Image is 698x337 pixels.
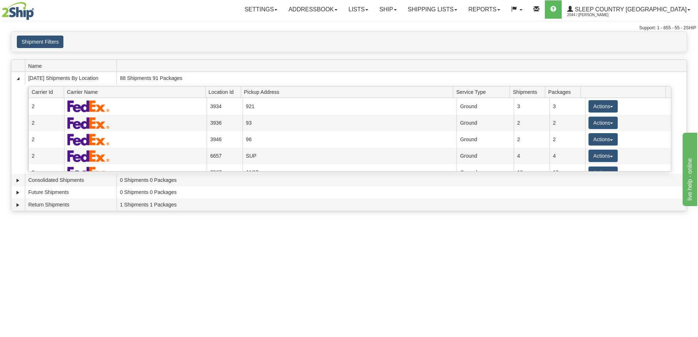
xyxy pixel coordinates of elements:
[343,0,374,19] a: Lists
[457,131,514,148] td: Ground
[456,86,510,98] span: Service Type
[67,133,110,146] img: FedEx Express®
[457,148,514,164] td: Ground
[5,4,68,13] div: live help - online
[550,148,585,164] td: 4
[374,0,402,19] a: Ship
[514,164,549,181] td: 18
[513,86,545,98] span: Shipments
[243,164,457,181] td: JASZ
[25,174,117,186] td: Consolidated Shipments
[207,164,242,181] td: 7267
[17,36,63,48] button: Shipment Filters
[28,60,117,72] span: Name
[207,98,242,114] td: 3934
[402,0,463,19] a: Shipping lists
[457,98,514,114] td: Ground
[514,131,549,148] td: 2
[463,0,506,19] a: Reports
[681,131,697,206] iframe: chat widget
[67,86,206,98] span: Carrier Name
[28,148,64,164] td: 2
[67,100,110,112] img: FedEx Express®
[548,86,580,98] span: Packages
[67,117,110,129] img: FedEx Express®
[588,150,618,162] button: Actions
[239,0,283,19] a: Settings
[514,148,549,164] td: 4
[117,186,687,199] td: 0 Shipments 0 Packages
[28,164,64,181] td: 2
[243,131,457,148] td: 96
[25,72,117,84] td: [DATE] Shipments By Location
[14,75,22,82] a: Collapse
[2,2,34,20] img: logo2044.jpg
[283,0,343,19] a: Addressbook
[562,0,696,19] a: Sleep Country [GEOGRAPHIC_DATA] 2044 / [PERSON_NAME]
[207,115,242,131] td: 3936
[207,131,242,148] td: 3946
[32,86,64,98] span: Carrier Id
[567,11,622,19] span: 2044 / [PERSON_NAME]
[457,115,514,131] td: Ground
[550,164,585,181] td: 18
[67,150,110,162] img: FedEx Express®
[28,131,64,148] td: 2
[117,198,687,211] td: 1 Shipments 1 Packages
[67,166,110,179] img: FedEx Express®
[588,100,618,113] button: Actions
[457,164,514,181] td: Ground
[207,148,242,164] td: 6657
[28,98,64,114] td: 2
[25,186,117,199] td: Future Shipments
[243,98,457,114] td: 921
[243,115,457,131] td: 93
[14,177,22,184] a: Expand
[573,6,687,12] span: Sleep Country [GEOGRAPHIC_DATA]
[588,166,618,179] button: Actions
[514,115,549,131] td: 2
[243,148,457,164] td: SUP
[550,115,585,131] td: 2
[14,201,22,209] a: Expand
[244,86,453,98] span: Pickup Address
[550,98,585,114] td: 3
[28,115,64,131] td: 2
[117,72,687,84] td: 88 Shipments 91 Packages
[588,133,618,146] button: Actions
[2,25,696,31] div: Support: 1 - 855 - 55 - 2SHIP
[514,98,549,114] td: 3
[25,198,117,211] td: Return Shipments
[550,131,585,148] td: 2
[208,86,241,98] span: Location Id
[117,174,687,186] td: 0 Shipments 0 Packages
[588,117,618,129] button: Actions
[14,189,22,196] a: Expand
